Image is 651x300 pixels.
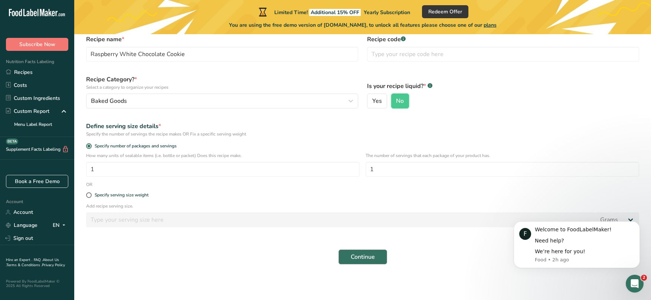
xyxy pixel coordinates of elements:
[309,9,361,16] span: Additional 15% OFF
[42,262,65,268] a: Privacy Policy
[367,35,639,44] label: Recipe code
[91,97,127,105] span: Baked Goods
[626,275,644,293] iframe: Intercom live chat
[6,219,37,232] a: Language
[366,152,639,159] p: The number of servings that each package of your product has.
[641,275,647,281] span: 2
[351,252,375,261] span: Continue
[503,210,651,280] iframe: Intercom notifications message
[428,8,462,16] span: Redeem Offer
[86,131,639,137] div: Specify the number of servings the recipe makes OR Fix a specific serving weight
[6,257,32,262] a: Hire an Expert .
[86,75,358,91] label: Recipe Category?
[6,107,49,115] div: Custom Report
[367,47,639,62] input: Type your recipe code here
[338,250,387,264] button: Continue
[6,38,68,51] button: Subscribe Now
[53,221,68,230] div: EN
[86,94,358,108] button: Baked Goods
[92,143,177,149] span: Specify number of packages and servings
[6,175,68,188] a: Book a Free Demo
[364,9,410,16] span: Yearly Subscription
[86,84,358,91] p: Select a category to organize your recipes
[86,47,358,62] input: Type your recipe name here
[6,257,59,268] a: About Us .
[86,35,358,44] label: Recipe name
[34,257,43,262] a: FAQ .
[86,122,639,131] div: Define serving size details
[6,138,18,144] div: BETA
[6,262,42,268] a: Terms & Conditions .
[372,97,382,105] span: Yes
[229,21,497,29] span: You are using the free demo version of [DOMAIN_NAME], to unlock all features please choose one of...
[257,7,410,16] div: Limited Time!
[82,181,97,188] div: OR
[19,40,55,48] span: Subscribe Now
[422,5,468,18] button: Redeem Offer
[396,97,404,105] span: No
[95,192,148,198] div: Specify serving size weight
[86,203,639,209] p: Add recipe serving size.
[484,22,497,29] span: plans
[86,212,596,227] input: Type your serving size here
[367,82,639,91] label: Is your recipe liquid?
[6,279,68,288] div: Powered By FoodLabelMaker © 2025 All Rights Reserved
[86,152,360,159] p: How many units of sealable items (i.e. bottle or packet) Does this recipe make.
